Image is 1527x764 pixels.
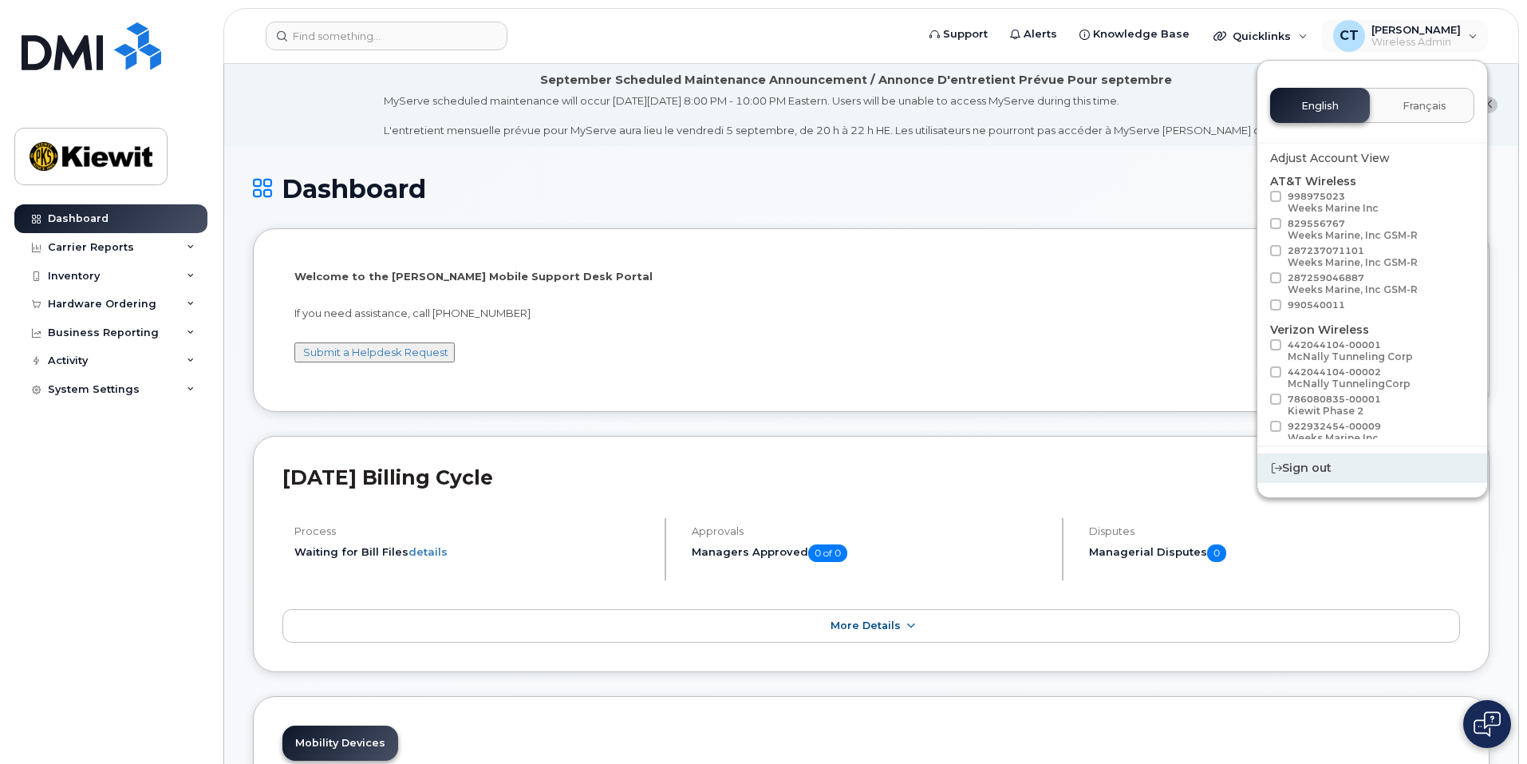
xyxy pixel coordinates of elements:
[1089,525,1460,537] h4: Disputes
[540,72,1172,89] div: September Scheduled Maintenance Announcement / Annonce D'entretient Prévue Pour septembre
[303,346,448,358] a: Submit a Helpdesk Request
[1288,245,1418,268] span: 287237071101
[294,269,1448,284] p: Welcome to the [PERSON_NAME] Mobile Support Desk Portal
[384,93,1329,138] div: MyServe scheduled maintenance will occur [DATE][DATE] 8:00 PM - 10:00 PM Eastern. Users will be u...
[1270,173,1474,315] div: AT&T Wireless
[1089,544,1460,562] h5: Managerial Disputes
[1288,191,1379,214] span: 998975023
[253,175,1490,203] h1: Dashboard
[408,545,448,558] a: details
[1288,421,1381,444] span: 922932454-00009
[1288,299,1345,311] span: 990540011
[1474,711,1501,737] img: Open chat
[1288,350,1413,362] div: McNally Tunneling Corp
[1288,218,1418,241] span: 829556767
[294,525,651,537] h4: Process
[294,306,1448,321] p: If you need assistance, call [PHONE_NUMBER]
[294,342,455,362] button: Submit a Helpdesk Request
[1288,405,1381,417] div: Kiewit Phase 2
[1288,339,1413,362] span: 442044104-00001
[1288,283,1418,295] div: Weeks Marine, Inc GSM-R
[1403,100,1446,113] span: Français
[808,544,847,562] span: 0 of 0
[1257,453,1487,483] div: Sign out
[1288,256,1418,268] div: Weeks Marine, Inc GSM-R
[1288,366,1411,390] span: 442044104-00002
[1207,544,1226,562] span: 0
[692,525,1048,537] h4: Approvals
[1288,202,1379,214] div: Weeks Marine Inc
[1288,229,1418,241] div: Weeks Marine, Inc GSM-R
[282,726,398,761] a: Mobility Devices
[692,544,1048,562] h5: Managers Approved
[1288,378,1411,390] div: McNally TunnelingCorp
[282,465,1460,489] h2: [DATE] Billing Cycle
[1270,322,1474,447] div: Verizon Wireless
[831,620,901,631] span: More Details
[1288,432,1381,444] div: Weeks Marine Inc
[1288,394,1381,417] span: 786080835-00001
[1288,272,1418,295] span: 287259046887
[294,544,651,560] li: Waiting for Bill Files
[1270,150,1474,167] div: Adjust Account View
